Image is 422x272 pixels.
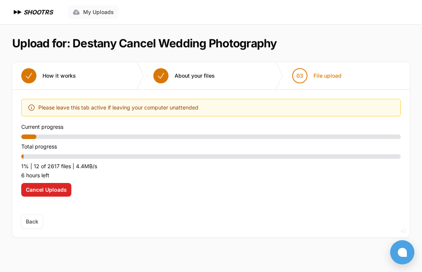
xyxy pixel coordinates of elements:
button: How it works [12,62,85,89]
span: About your files [175,72,215,80]
h1: Upload for: Destany Cancel Wedding Photography [12,36,277,50]
a: My Uploads [68,5,118,19]
button: Open chat window [390,240,414,264]
span: File upload [313,72,342,80]
p: 1% | 12 of 2617 files | 4.4MB/s [21,162,401,171]
a: SHOOTRS SHOOTRS [12,8,53,17]
button: 03 File upload [283,62,351,89]
span: Please leave this tab active if leaving your computer unattended [38,103,198,112]
div: v2 [401,227,406,236]
p: Total progress [21,142,401,151]
h1: SHOOTRS [24,8,53,17]
p: Current progress [21,122,401,131]
span: My Uploads [83,8,114,16]
img: SHOOTRS [12,8,24,17]
span: How it works [43,72,76,80]
span: 03 [296,72,303,80]
button: Cancel Uploads [21,183,71,197]
p: 6 hours left [21,171,401,180]
span: Cancel Uploads [26,186,67,194]
button: About your files [144,62,224,89]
